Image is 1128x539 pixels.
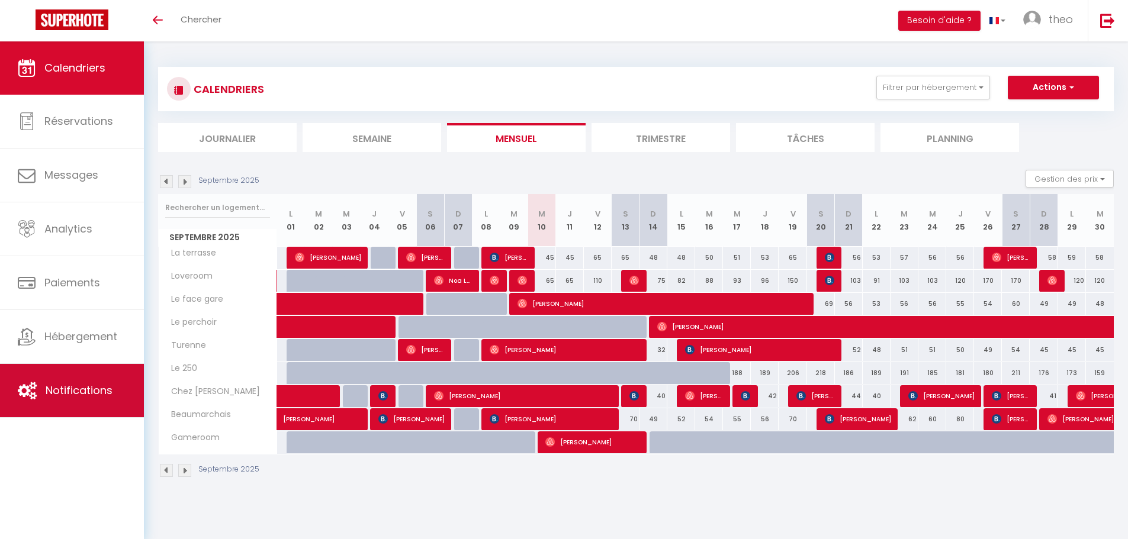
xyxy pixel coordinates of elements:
div: 45 [1058,339,1086,361]
abbr: S [1013,208,1018,220]
span: [PERSON_NAME] [518,292,811,315]
span: [PERSON_NAME] [741,385,750,407]
abbr: M [315,208,322,220]
div: 62 [891,408,918,430]
li: Journalier [158,123,297,152]
div: 51 [723,247,751,269]
div: 49 [639,408,667,430]
div: 52 [667,408,695,430]
div: 170 [1002,270,1030,292]
span: [PERSON_NAME] [406,338,444,361]
button: Ouvrir le widget de chat LiveChat [9,5,45,40]
span: [PERSON_NAME] [490,269,499,292]
span: [PERSON_NAME] [378,408,445,430]
th: 14 [639,194,667,247]
div: 120 [1086,270,1114,292]
div: 54 [695,408,723,430]
span: Hébergement [44,329,117,344]
div: 53 [751,247,779,269]
span: Beaumarchais [160,408,234,421]
abbr: L [484,208,488,220]
span: [PERSON_NAME] [992,408,1030,430]
th: 20 [807,194,835,247]
abbr: M [734,208,741,220]
abbr: D [1041,208,1047,220]
div: 60 [918,408,946,430]
div: 49 [1058,293,1086,315]
abbr: M [510,208,518,220]
div: 44 [835,385,863,407]
div: 189 [863,362,891,384]
abbr: L [289,208,293,220]
div: 181 [946,362,974,384]
span: Noa Langue [434,269,472,292]
th: 28 [1030,194,1058,247]
th: 02 [305,194,333,247]
div: 70 [779,408,806,430]
span: [PERSON_NAME] [295,246,361,269]
button: Filtrer par hébergement [876,76,990,99]
span: [PERSON_NAME] [825,246,834,269]
abbr: J [372,208,377,220]
span: Chez [PERSON_NAME] [160,385,263,398]
div: 48 [1086,293,1114,315]
abbr: D [650,208,656,220]
div: 110 [584,270,612,292]
div: 91 [863,270,891,292]
div: 56 [918,293,946,315]
th: 13 [612,194,639,247]
span: Le perchoir [160,316,220,329]
span: Chercher [181,13,221,25]
div: 50 [946,339,974,361]
div: 56 [835,293,863,315]
p: Septembre 2025 [198,175,259,186]
span: Turenne [160,339,209,352]
span: [PERSON_NAME] [283,402,365,424]
th: 19 [779,194,806,247]
div: 32 [639,339,667,361]
div: 57 [891,247,918,269]
div: 170 [974,270,1002,292]
span: [PERSON_NAME] [629,269,639,292]
div: 103 [918,270,946,292]
span: [PERSON_NAME] [434,385,614,407]
div: 58 [1086,247,1114,269]
li: Semaine [303,123,441,152]
div: 211 [1002,362,1030,384]
div: 186 [835,362,863,384]
span: Calendriers [44,60,105,75]
abbr: S [623,208,628,220]
div: 65 [584,247,612,269]
span: Réservations [44,114,113,128]
abbr: S [818,208,824,220]
th: 16 [695,194,723,247]
div: 88 [695,270,723,292]
th: 26 [974,194,1002,247]
span: theo [1049,12,1073,27]
div: 48 [667,247,695,269]
th: 25 [946,194,974,247]
div: 65 [556,270,584,292]
div: 50 [695,247,723,269]
a: [PERSON_NAME] [277,408,305,431]
div: 96 [751,270,779,292]
div: 56 [891,293,918,315]
div: 53 [863,293,891,315]
span: [PERSON_NAME] [908,385,975,407]
li: Mensuel [447,123,586,152]
abbr: V [985,208,991,220]
div: 45 [1030,339,1058,361]
li: Planning [880,123,1019,152]
div: 75 [639,270,667,292]
span: Notifications [46,383,113,398]
abbr: M [1097,208,1104,220]
span: [PERSON_NAME] [490,338,641,361]
li: Tâches [736,123,875,152]
div: 53 [863,247,891,269]
div: 56 [946,247,974,269]
span: Analytics [44,221,92,236]
input: Rechercher un logement... [165,197,270,218]
div: 60 [1002,293,1030,315]
span: [PERSON_NAME] [1047,269,1057,292]
th: 27 [1002,194,1030,247]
